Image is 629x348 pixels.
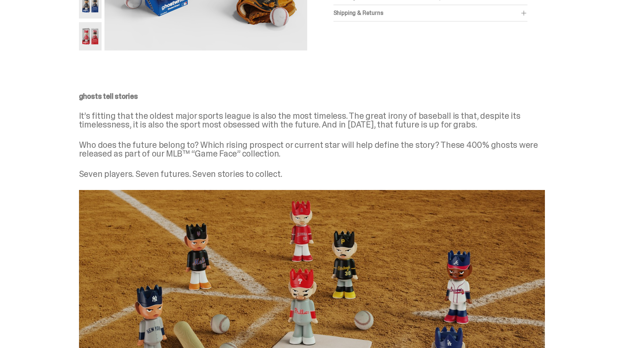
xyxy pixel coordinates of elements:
p: It’s fitting that the oldest major sports league is also the most timeless. The great irony of ba... [79,112,545,129]
p: Seven players. Seven futures. Seven stories to collect. [79,170,545,178]
div: Shipping & Returns [333,9,527,17]
p: ghosts tell stories [79,93,545,100]
img: 08-ghostwrite-mlb-game-face-complete-set-mike-trout.png [79,22,102,50]
p: Who does the future belong to? Which rising prospect or current star will help define the story? ... [79,141,545,158]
